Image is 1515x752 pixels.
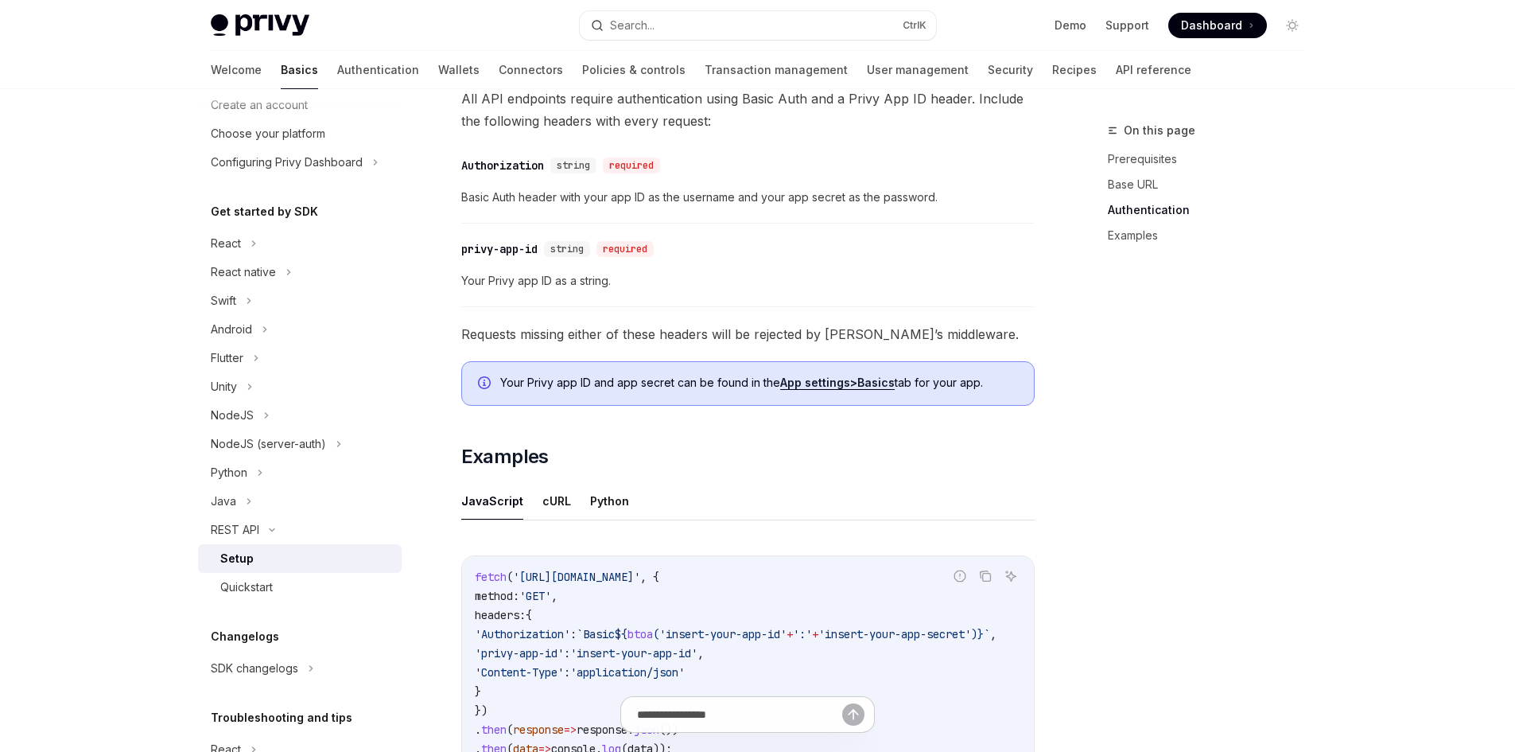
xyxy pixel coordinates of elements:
svg: Info [478,376,494,392]
a: App settings>Basics [780,376,895,390]
button: Ask AI [1000,566,1021,586]
span: 'application/json' [570,665,685,680]
a: Wallets [438,51,480,89]
div: Swift [211,291,236,310]
a: Examples [1108,223,1318,248]
span: headers: [475,608,526,622]
span: All API endpoints require authentication using Basic Auth and a Privy App ID header. Include the ... [461,88,1035,132]
button: JavaScript [461,482,523,520]
span: Examples [461,444,549,470]
a: Dashboard [1168,13,1267,38]
button: Copy the contents from the code block [975,566,996,586]
span: : [564,646,570,660]
h5: Troubleshooting and tips [211,708,352,727]
span: + [812,627,818,641]
a: User management [867,51,969,89]
span: , { [640,570,659,584]
span: '[URL][DOMAIN_NAME]' [513,570,640,584]
button: cURL [542,482,571,520]
span: 'insert-your-app-id' [570,646,697,660]
a: API reference [1116,51,1191,89]
a: Recipes [1052,51,1097,89]
a: Choose your platform [198,119,402,148]
a: Policies & controls [582,51,686,89]
div: Python [211,463,247,482]
span: Basic Auth header with your app ID as the username and your app secret as the password. [461,188,1035,207]
a: Authentication [337,51,419,89]
span: Dashboard [1181,18,1242,33]
span: , [697,646,704,660]
span: } [977,627,984,641]
div: Authorization [461,158,544,173]
a: Connectors [499,51,563,89]
div: REST API [211,520,259,540]
strong: App settings [780,376,850,389]
div: Java [211,492,236,511]
span: ( [507,570,513,584]
span: + [787,627,793,641]
span: Ctrl K [903,19,926,32]
span: { [526,608,532,622]
button: Python [590,482,629,520]
div: React native [211,263,276,282]
span: 'insert-your-app-id' [659,627,787,641]
div: required [596,241,654,257]
div: Search... [610,16,655,35]
span: `Basic [577,627,615,641]
span: On this page [1124,121,1195,140]
button: Send message [842,703,864,726]
span: fetch [475,570,507,584]
a: Support [1105,18,1149,33]
span: , [551,589,557,603]
strong: Basics [857,376,895,389]
span: ` [984,627,990,641]
div: Flutter [211,349,243,368]
div: NodeJS (server-auth) [211,434,326,454]
span: ( [653,627,659,641]
span: btoa [627,627,653,641]
div: Quickstart [220,578,273,597]
span: 'privy-app-id' [475,646,564,660]
span: string [557,159,590,172]
a: Authentication [1108,197,1318,223]
div: SDK changelogs [211,659,298,678]
span: 'Authorization' [475,627,570,641]
a: Basics [281,51,318,89]
a: Base URL [1108,172,1318,197]
span: ':' [793,627,812,641]
div: Setup [220,549,254,568]
span: 'insert-your-app-secret' [818,627,971,641]
div: required [603,158,660,173]
h5: Changelogs [211,627,279,646]
div: Unity [211,377,237,396]
span: : [570,627,577,641]
a: Welcome [211,51,262,89]
a: Demo [1055,18,1086,33]
div: Configuring Privy Dashboard [211,153,363,172]
div: privy-app-id [461,241,538,257]
a: Quickstart [198,573,402,602]
span: string [550,243,584,255]
div: React [211,234,241,253]
span: method: [475,589,519,603]
span: Your Privy app ID and app secret can be found in the tab for your app. [500,375,1018,391]
span: : [564,665,570,680]
span: ) [971,627,977,641]
a: Prerequisites [1108,146,1318,172]
span: ${ [615,627,627,641]
span: 'Content-Type' [475,665,564,680]
a: Setup [198,544,402,573]
div: Choose your platform [211,124,325,143]
button: Report incorrect code [950,566,970,586]
div: Android [211,320,252,339]
span: , [990,627,996,641]
span: 'GET' [519,589,551,603]
img: light logo [211,14,309,37]
a: Security [988,51,1033,89]
h5: Get started by SDK [211,202,318,221]
a: Transaction management [705,51,848,89]
button: Toggle dark mode [1280,13,1305,38]
span: Requests missing either of these headers will be rejected by [PERSON_NAME]’s middleware. [461,323,1035,345]
span: } [475,684,481,699]
button: Search...CtrlK [580,11,936,40]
